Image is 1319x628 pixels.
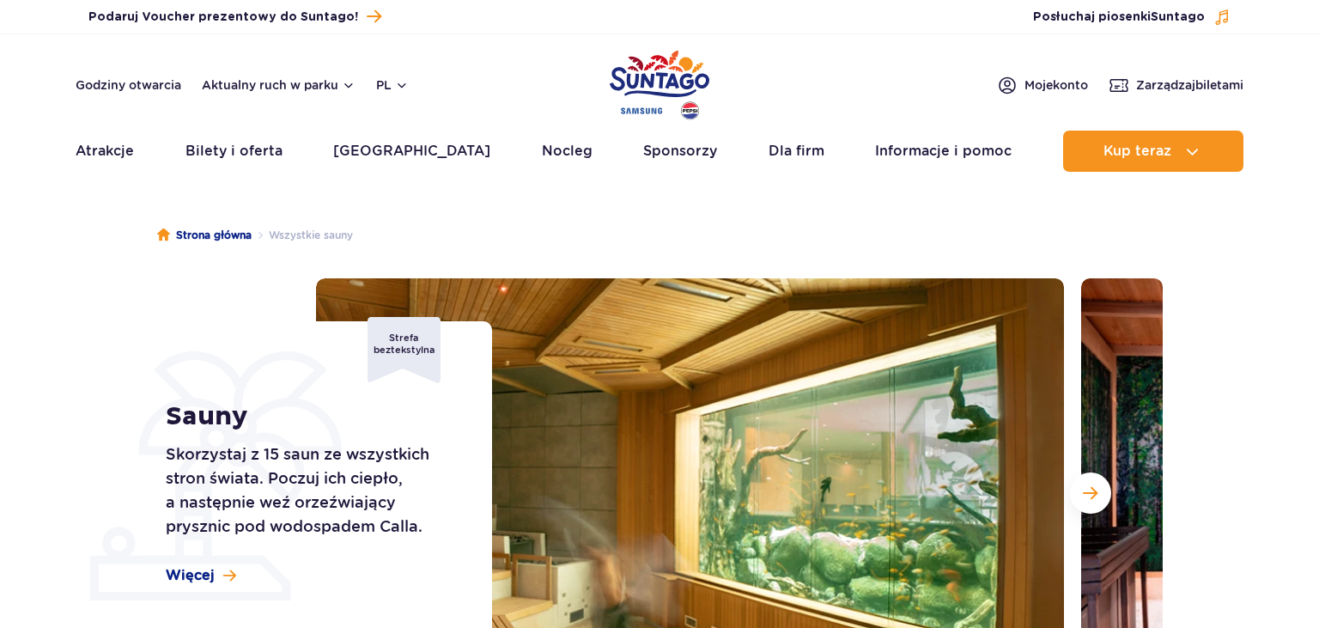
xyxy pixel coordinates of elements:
p: Skorzystaj z 15 saun ze wszystkich stron świata. Poczuj ich ciepło, a następnie weź orzeźwiający ... [166,442,453,539]
a: Nocleg [542,131,593,172]
span: Podaruj Voucher prezentowy do Suntago! [88,9,358,26]
span: Więcej [166,566,215,585]
a: Więcej [166,566,236,585]
button: Kup teraz [1063,131,1243,172]
span: Zarządzaj biletami [1136,76,1243,94]
span: Moje konto [1024,76,1088,94]
span: Suntago [1151,11,1205,23]
h1: Sauny [166,401,453,432]
button: Następny slajd [1070,473,1111,514]
li: Wszystkie sauny [252,227,353,244]
a: Godziny otwarcia [76,76,181,94]
div: Strefa beztekstylna [368,317,441,383]
a: Zarządzajbiletami [1109,75,1243,95]
span: Kup teraz [1103,143,1171,159]
button: Posłuchaj piosenkiSuntago [1033,9,1231,26]
a: Atrakcje [76,131,134,172]
button: pl [376,76,409,94]
a: Dla firm [769,131,824,172]
a: Bilety i oferta [185,131,283,172]
a: Mojekonto [997,75,1088,95]
a: Park of Poland [610,43,709,122]
a: Informacje i pomoc [875,131,1012,172]
a: Strona główna [157,227,252,244]
a: Sponsorzy [643,131,717,172]
button: Aktualny ruch w parku [202,78,356,92]
a: Podaruj Voucher prezentowy do Suntago! [88,5,381,28]
a: [GEOGRAPHIC_DATA] [333,131,490,172]
span: Posłuchaj piosenki [1033,9,1205,26]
